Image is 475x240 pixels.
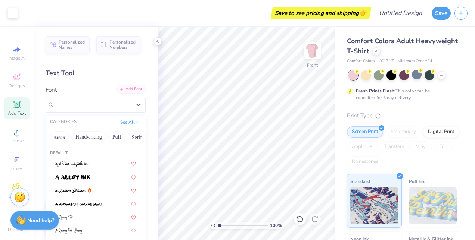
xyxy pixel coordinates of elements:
[385,126,421,138] div: Embroidery
[55,188,86,193] img: a Antara Distance
[270,222,282,229] span: 100 %
[27,217,54,224] strong: Need help?
[350,187,398,224] img: Standard
[50,131,69,143] button: Greek
[128,131,146,143] button: Serif
[432,7,451,20] button: Save
[350,177,370,185] span: Standard
[11,165,23,171] span: Greek
[118,119,141,126] button: See All
[109,40,136,50] span: Personalized Numbers
[359,8,367,17] span: 👉
[55,202,102,207] img: a Arigatou Gozaimasu
[8,110,26,116] span: Add Text
[305,43,320,58] img: Front
[55,161,89,167] img: a Ahlan Wasahlan
[411,141,432,152] div: Vinyl
[347,58,375,64] span: Comfort Colors
[55,215,73,220] img: A Charming Font
[9,138,24,144] span: Upload
[347,37,458,56] span: Comfort Colors Adult Heavyweight T-Shirt
[8,55,26,61] span: Image AI
[347,111,460,120] div: Print Type
[378,58,394,64] span: # C1717
[59,40,85,50] span: Personalized Names
[356,88,395,94] strong: Fresh Prints Flash:
[116,85,146,94] div: Add Font
[373,6,428,20] input: Untitled Design
[379,141,409,152] div: Transfers
[347,141,377,152] div: Applique
[307,62,318,69] div: Front
[50,119,77,125] div: CATEGORIES
[434,141,452,152] div: Foil
[46,68,146,78] div: Text Tool
[409,177,425,185] span: Puff Ink
[46,150,146,157] div: Default
[356,88,448,101] div: This color can be expedited for 5 day delivery.
[398,58,435,64] span: Minimum Order: 24 +
[46,86,57,94] label: Font
[347,156,383,167] div: Rhinestones
[55,175,90,180] img: a Alloy Ink
[423,126,459,138] div: Digital Print
[4,193,30,205] span: Clipart & logos
[273,7,369,19] div: Save to see pricing and shipping
[55,228,82,234] img: A Charming Font Leftleaning
[9,83,25,89] span: Designs
[71,131,106,143] button: Handwriting
[347,126,383,138] div: Screen Print
[8,227,26,233] span: Decorate
[409,187,457,224] img: Puff Ink
[108,131,125,143] button: Puff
